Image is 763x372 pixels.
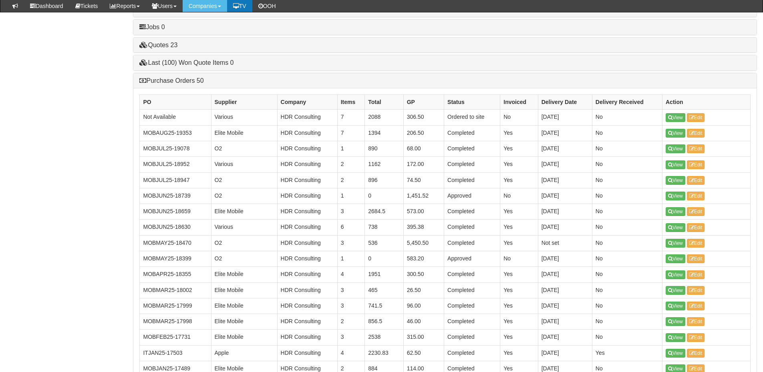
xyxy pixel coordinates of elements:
td: [DATE] [538,204,592,220]
td: 1162 [365,157,403,172]
a: Quotes 23 [139,42,177,48]
td: HDR Consulting [277,188,337,204]
th: Supplier [211,95,277,110]
td: 46.00 [403,314,444,330]
td: Elite Mobile [211,125,277,141]
td: MOBMAY25-18470 [140,235,211,251]
td: Completed [444,220,500,235]
td: No [592,110,662,125]
td: 1394 [365,125,403,141]
td: Yes [500,172,538,188]
td: 856.5 [365,314,403,330]
td: Yes [500,235,538,251]
a: View [666,333,685,342]
td: MOBMAY25-18399 [140,251,211,267]
td: 68.00 [403,141,444,156]
td: HDR Consulting [277,157,337,172]
td: Various [211,220,277,235]
td: 315.00 [403,330,444,345]
td: No [592,330,662,345]
td: 62.50 [403,345,444,361]
td: Apple [211,345,277,361]
th: Total [365,95,403,110]
td: 206.50 [403,125,444,141]
a: View [666,129,685,138]
td: Completed [444,125,500,141]
td: HDR Consulting [277,251,337,267]
td: [DATE] [538,314,592,330]
td: MOBJUN25-18659 [140,204,211,220]
td: 741.5 [365,298,403,314]
a: View [666,302,685,310]
a: Edit [687,302,705,310]
td: Yes [500,125,538,141]
td: 2 [337,172,365,188]
td: 2230.83 [365,345,403,361]
td: Elite Mobile [211,298,277,314]
a: Edit [687,160,705,169]
a: View [666,144,685,153]
td: Completed [444,345,500,361]
td: O2 [211,172,277,188]
td: [DATE] [538,125,592,141]
td: Various [211,157,277,172]
td: [DATE] [538,298,592,314]
td: 1 [337,141,365,156]
td: 2 [337,314,365,330]
a: Edit [687,270,705,279]
td: [DATE] [538,172,592,188]
td: HDR Consulting [277,345,337,361]
td: 1,451.52 [403,188,444,204]
td: 5,450.50 [403,235,444,251]
td: [DATE] [538,157,592,172]
td: Completed [444,157,500,172]
td: 583.20 [403,251,444,267]
th: Company [277,95,337,110]
td: 0 [365,251,403,267]
td: [DATE] [538,110,592,125]
a: View [666,254,685,263]
a: View [666,160,685,169]
td: 536 [365,235,403,251]
td: Completed [444,267,500,282]
td: Completed [444,204,500,220]
td: MOBMAR25-17998 [140,314,211,330]
td: O2 [211,141,277,156]
td: [DATE] [538,330,592,345]
td: 3 [337,298,365,314]
td: Various [211,110,277,125]
td: MOBMAR25-17999 [140,298,211,314]
a: Jobs 0 [139,24,165,30]
td: Yes [500,314,538,330]
td: MOBAUG25-19353 [140,125,211,141]
td: MOBJUN25-18630 [140,220,211,235]
td: No [592,235,662,251]
td: 1 [337,188,365,204]
td: No [592,220,662,235]
td: MOBAPR25-18355 [140,267,211,282]
td: O2 [211,188,277,204]
td: 6 [337,220,365,235]
td: 2538 [365,330,403,345]
td: HDR Consulting [277,298,337,314]
td: No [592,141,662,156]
td: [DATE] [538,282,592,298]
th: PO [140,95,211,110]
td: HDR Consulting [277,220,337,235]
td: Yes [500,141,538,156]
td: No [500,251,538,267]
td: Yes [500,220,538,235]
td: O2 [211,235,277,251]
td: Yes [592,345,662,361]
td: 3 [337,204,365,220]
td: 172.00 [403,157,444,172]
a: View [666,223,685,232]
a: View [666,317,685,326]
td: MOBJUL25-18947 [140,172,211,188]
td: 3 [337,330,365,345]
a: Edit [687,317,705,326]
a: Edit [687,144,705,153]
td: 74.50 [403,172,444,188]
td: HDR Consulting [277,235,337,251]
td: Elite Mobile [211,330,277,345]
